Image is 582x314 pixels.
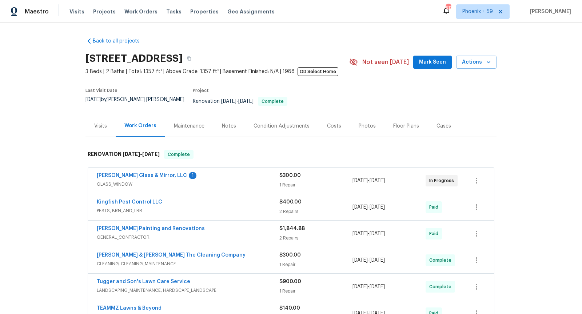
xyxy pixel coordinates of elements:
span: Complete [429,257,454,264]
button: Mark Seen [413,56,452,69]
span: $1,844.88 [279,226,305,231]
span: LANDSCAPING_MAINTENANCE, HARDSCAPE_LANDSCAPE [97,287,279,294]
h6: RENOVATION [88,150,160,159]
div: Floor Plans [393,122,419,130]
span: [DATE] [370,231,385,236]
span: [DATE] [370,178,385,183]
span: OD Select Home [298,67,338,76]
span: Geo Assignments [227,8,275,15]
button: Actions [456,56,497,69]
span: In Progress [429,177,457,184]
a: [PERSON_NAME] Painting and Renovations [97,226,205,231]
h2: [STREET_ADDRESS] [85,55,183,62]
span: [DATE] [85,97,101,102]
span: Projects [93,8,116,15]
button: Copy Address [183,52,196,65]
span: Phoenix + 59 [462,8,493,15]
span: - [123,152,160,157]
a: Back to all projects [85,37,155,45]
span: $140.00 [279,306,300,311]
div: 1 [189,172,196,179]
span: Renovation [193,99,287,104]
div: by [PERSON_NAME] [PERSON_NAME] [85,97,193,111]
span: $900.00 [279,279,301,284]
a: [PERSON_NAME] & [PERSON_NAME] The Cleaning Company [97,253,246,258]
span: Actions [462,58,491,67]
span: Paid [429,204,441,211]
span: Work Orders [124,8,158,15]
span: Complete [259,99,287,104]
span: [DATE] [370,258,385,263]
div: 513 [446,4,451,12]
div: 2 Repairs [279,208,352,215]
span: Tasks [166,9,182,14]
span: Maestro [25,8,49,15]
div: 2 Repairs [279,234,352,242]
div: Work Orders [124,122,156,129]
span: [DATE] [370,205,385,210]
span: Not seen [DATE] [362,59,409,66]
div: Cases [436,122,451,130]
a: Kingfish Pest Control LLC [97,200,162,205]
span: $400.00 [279,200,302,205]
span: Project [193,88,209,93]
div: RENOVATION [DATE]-[DATE]Complete [85,143,497,166]
div: Visits [94,122,107,130]
span: [DATE] [352,178,368,183]
div: Maintenance [174,122,204,130]
a: Tugger and Son's Lawn Care Service [97,279,190,284]
span: Mark Seen [419,58,446,67]
a: TEAMMZ Lawns & Beyond [97,306,162,311]
div: Photos [359,122,376,130]
span: - [352,204,385,211]
a: [PERSON_NAME] Glass & Mirror, LLC [97,173,187,178]
div: 1 Repair [279,181,352,189]
span: $300.00 [279,173,301,178]
span: - [221,99,254,104]
div: Notes [222,122,236,130]
div: 1 Repair [279,261,352,268]
span: CLEANING, CLEANING_MAINTENANCE [97,260,279,267]
span: PESTS, BRN_AND_LRR [97,207,279,214]
span: GLASS_WINDOW [97,181,279,188]
div: 1 Repair [279,287,352,295]
span: [DATE] [352,258,368,263]
span: Complete [165,151,193,158]
div: Condition Adjustments [254,122,310,130]
span: [PERSON_NAME] [527,8,571,15]
span: - [352,177,385,184]
span: Last Visit Date [85,88,117,93]
span: Properties [190,8,219,15]
span: Paid [429,230,441,237]
span: [DATE] [123,152,140,157]
span: [DATE] [370,284,385,289]
span: GENERAL_CONTRACTOR [97,234,279,241]
span: $300.00 [279,253,301,258]
span: [DATE] [142,152,160,157]
div: Costs [327,122,341,130]
span: [DATE] [352,231,368,236]
span: [DATE] [221,99,236,104]
span: [DATE] [352,284,368,289]
span: [DATE] [238,99,254,104]
span: Complete [429,283,454,290]
span: [DATE] [352,205,368,210]
span: 3 Beds | 2 Baths | Total: 1357 ft² | Above Grade: 1357 ft² | Basement Finished: N/A | 1988 [85,68,349,75]
span: - [352,283,385,290]
span: - [352,257,385,264]
span: - [352,230,385,237]
span: Visits [69,8,84,15]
